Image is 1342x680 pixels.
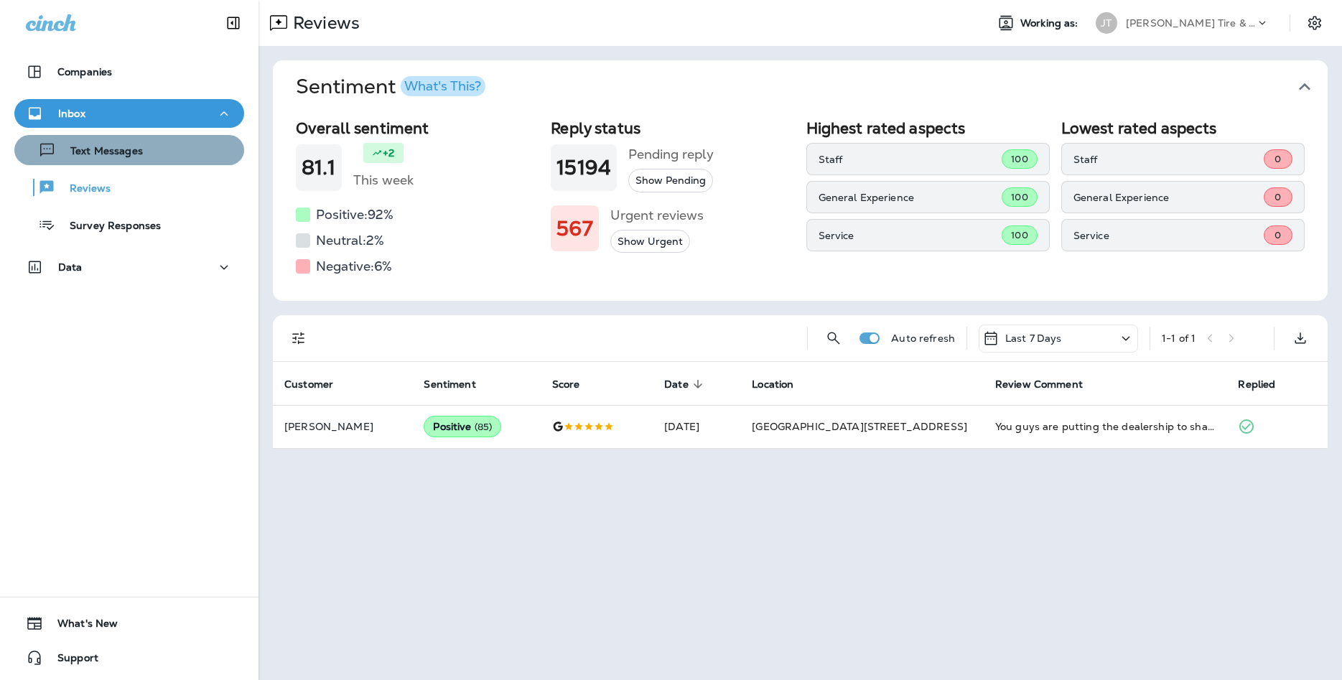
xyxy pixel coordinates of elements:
[1286,324,1315,353] button: Export as CSV
[43,652,98,669] span: Support
[552,378,580,391] span: Score
[296,75,485,99] h1: Sentiment
[1238,378,1275,391] span: Replied
[891,332,955,344] p: Auto refresh
[213,9,253,37] button: Collapse Sidebar
[401,76,485,96] button: What's This?
[284,324,313,353] button: Filters
[752,378,812,391] span: Location
[14,57,244,86] button: Companies
[424,378,475,391] span: Sentiment
[628,169,713,192] button: Show Pending
[284,421,401,432] p: [PERSON_NAME]
[1011,191,1028,203] span: 100
[628,143,714,166] h5: Pending reply
[552,378,599,391] span: Score
[610,230,690,253] button: Show Urgent
[995,419,1216,434] div: You guys are putting the dealership to shame! First, in addition to taking care of my auto needs ...
[1302,10,1328,36] button: Settings
[316,203,393,226] h5: Positive: 92 %
[806,119,1050,137] h2: Highest rated aspects
[296,119,539,137] h2: Overall sentiment
[14,135,244,165] button: Text Messages
[551,119,794,137] h2: Reply status
[14,643,244,672] button: Support
[1011,153,1028,165] span: 100
[302,156,336,180] h1: 81.1
[273,113,1328,301] div: SentimentWhat's This?
[14,609,244,638] button: What's New
[284,378,333,391] span: Customer
[1275,191,1281,203] span: 0
[1275,229,1281,241] span: 0
[556,217,592,241] h1: 567
[14,99,244,128] button: Inbox
[55,182,111,196] p: Reviews
[14,253,244,281] button: Data
[43,618,118,635] span: What's New
[1238,378,1294,391] span: Replied
[57,66,112,78] p: Companies
[284,60,1339,113] button: SentimentWhat's This?
[475,421,493,433] span: ( 85 )
[424,416,501,437] div: Positive
[1011,229,1028,241] span: 100
[556,156,611,180] h1: 15194
[664,378,707,391] span: Date
[1073,154,1264,165] p: Staff
[1073,192,1264,203] p: General Experience
[1162,332,1196,344] div: 1 - 1 of 1
[819,192,1002,203] p: General Experience
[55,220,161,233] p: Survey Responses
[284,378,352,391] span: Customer
[404,80,481,93] div: What's This?
[424,378,494,391] span: Sentiment
[1275,153,1281,165] span: 0
[752,420,967,433] span: [GEOGRAPHIC_DATA][STREET_ADDRESS]
[1020,17,1081,29] span: Working as:
[1096,12,1117,34] div: JT
[1005,332,1062,344] p: Last 7 Days
[58,261,83,273] p: Data
[995,378,1101,391] span: Review Comment
[819,324,848,353] button: Search Reviews
[58,108,85,119] p: Inbox
[1126,17,1255,29] p: [PERSON_NAME] Tire & Auto
[14,172,244,202] button: Reviews
[1073,230,1264,241] p: Service
[664,378,689,391] span: Date
[819,154,1002,165] p: Staff
[610,204,704,227] h5: Urgent reviews
[316,255,392,278] h5: Negative: 6 %
[14,210,244,240] button: Survey Responses
[383,146,394,160] p: +2
[995,378,1083,391] span: Review Comment
[752,378,793,391] span: Location
[56,145,143,159] p: Text Messages
[819,230,1002,241] p: Service
[1061,119,1305,137] h2: Lowest rated aspects
[287,12,360,34] p: Reviews
[316,229,384,252] h5: Neutral: 2 %
[653,405,740,448] td: [DATE]
[353,169,414,192] h5: This week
